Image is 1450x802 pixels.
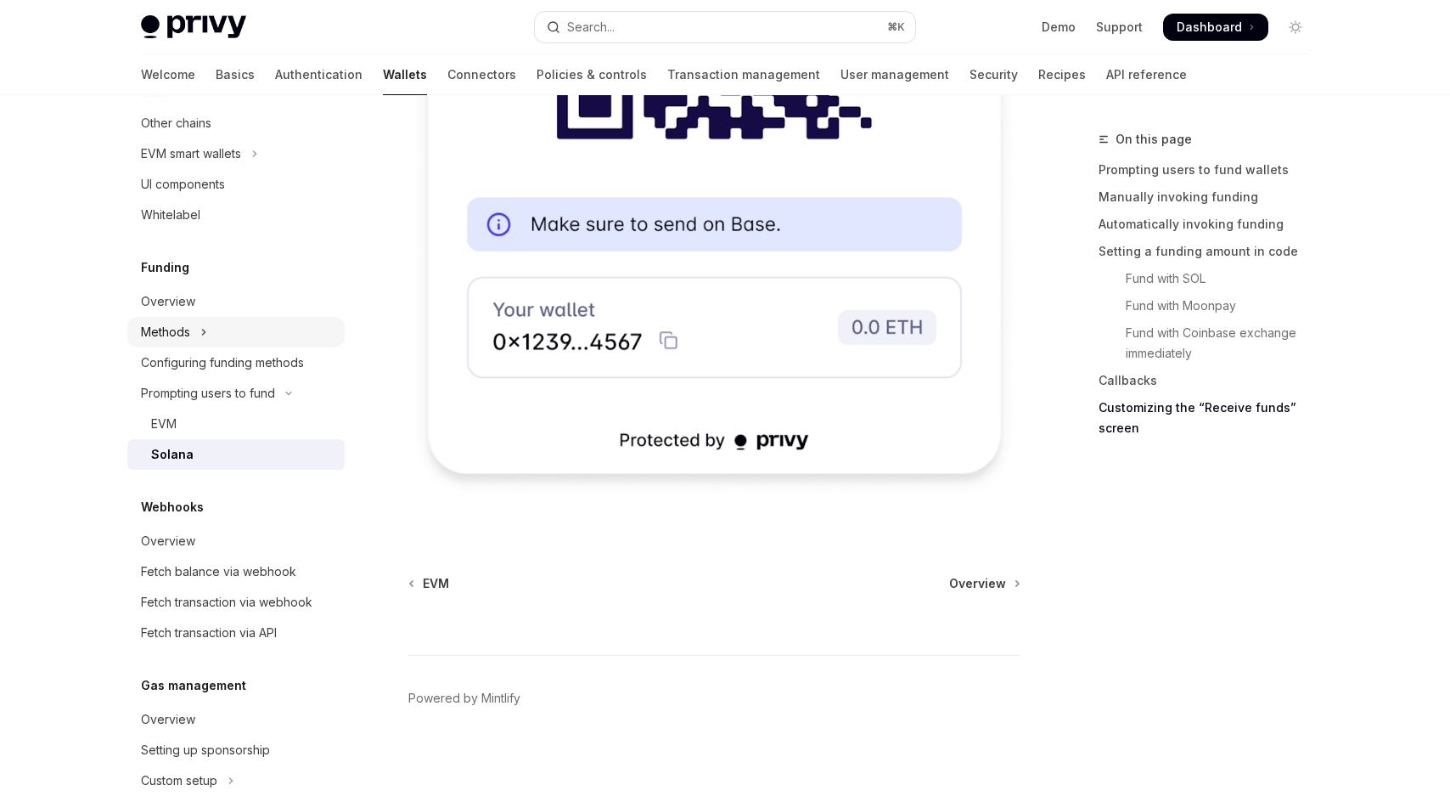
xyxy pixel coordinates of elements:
[141,205,200,225] div: Whitelabel
[1038,54,1086,95] a: Recipes
[141,709,195,730] div: Overview
[567,17,615,37] div: Search...
[127,138,345,169] button: Toggle EVM smart wallets section
[141,497,204,517] h5: Webhooks
[408,690,520,707] a: Powered by Mintlify
[383,54,427,95] a: Wallets
[216,54,255,95] a: Basics
[141,174,225,195] div: UI components
[141,383,275,404] div: Prompting users to fund
[127,765,345,796] button: Toggle Custom setup section
[1099,367,1323,394] a: Callbacks
[447,54,516,95] a: Connectors
[127,704,345,735] a: Overview
[1099,394,1323,442] a: Customizing the “Receive funds” screen
[127,200,345,230] a: Whitelabel
[127,286,345,317] a: Overview
[1099,319,1323,367] a: Fund with Coinbase exchange immediately
[949,575,1019,592] a: Overview
[1177,19,1242,36] span: Dashboard
[141,353,304,373] div: Configuring funding methods
[127,439,345,470] a: Solana
[537,54,647,95] a: Policies & controls
[1099,156,1323,184] a: Prompting users to fund wallets
[1106,54,1187,95] a: API reference
[127,317,345,347] button: Toggle Methods section
[887,20,905,34] span: ⌘ K
[1099,292,1323,319] a: Fund with Moonpay
[141,15,246,39] img: light logo
[1116,129,1192,150] span: On this page
[423,575,449,592] span: EVM
[141,562,296,582] div: Fetch balance via webhook
[969,54,1018,95] a: Security
[127,735,345,765] a: Setting up sponsorship
[667,54,820,95] a: Transaction management
[410,575,449,592] a: EVM
[127,347,345,378] a: Configuring funding methods
[127,108,345,138] a: Other chains
[1163,14,1268,41] a: Dashboard
[275,54,362,95] a: Authentication
[141,531,195,551] div: Overview
[535,12,915,42] button: Open search
[127,556,345,587] a: Fetch balance via webhook
[141,113,211,133] div: Other chains
[141,771,217,791] div: Custom setup
[127,169,345,200] a: UI components
[840,54,949,95] a: User management
[127,526,345,556] a: Overview
[1282,14,1309,41] button: Toggle dark mode
[1096,19,1143,36] a: Support
[949,575,1006,592] span: Overview
[127,587,345,618] a: Fetch transaction via webhook
[127,618,345,648] a: Fetch transaction via API
[1099,265,1323,292] a: Fund with SOL
[141,740,270,760] div: Setting up sponsorship
[141,144,241,164] div: EVM smart wallets
[141,592,312,613] div: Fetch transaction via webhook
[1099,238,1323,265] a: Setting a funding amount in code
[141,322,190,342] div: Methods
[127,378,345,409] button: Toggle Prompting users to fund section
[127,409,345,439] a: EVM
[141,623,277,643] div: Fetch transaction via API
[1099,211,1323,238] a: Automatically invoking funding
[141,291,195,312] div: Overview
[151,444,194,465] div: Solana
[141,54,195,95] a: Welcome
[141,257,189,278] h5: Funding
[1042,19,1076,36] a: Demo
[151,414,177,434] div: EVM
[1099,184,1323,211] a: Manually invoking funding
[141,675,246,696] h5: Gas management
